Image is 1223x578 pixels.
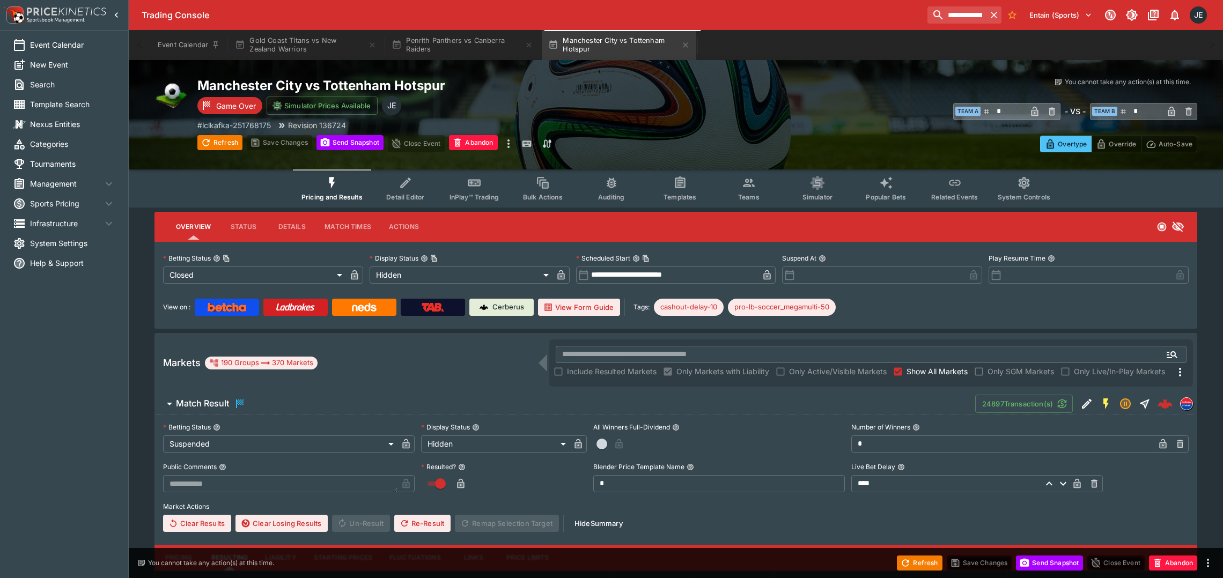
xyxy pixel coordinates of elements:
span: Bulk Actions [523,193,563,201]
button: Refresh [897,555,942,570]
button: Send Snapshot [1016,555,1083,570]
a: Cerberus [469,299,534,316]
img: TabNZ [422,303,444,312]
button: Price Limits [498,545,558,570]
span: InPlay™ Trading [450,193,499,201]
div: a968f5b0-969c-4c50-b69c-0f039da8a468 [1158,396,1173,411]
svg: Suspended [1119,397,1132,410]
svg: More [1174,366,1187,379]
button: more [1202,557,1214,569]
span: New Event [30,59,115,70]
p: Revision 136724 [288,120,346,131]
span: Popular Bets [866,193,906,201]
img: PriceKinetics [27,8,106,16]
span: Nexus Entities [30,118,115,130]
button: 24897Transaction(s) [975,395,1073,413]
span: Help & Support [30,257,115,269]
img: logo-cerberus--red.svg [1158,396,1173,411]
p: You cannot take any action(s) at this time. [148,558,274,568]
button: Simulator Prices Available [267,97,378,115]
h5: Markets [163,357,201,369]
img: PriceKinetics Logo [3,4,25,26]
p: Scheduled Start [576,254,630,263]
p: Override [1109,138,1136,150]
button: Number of Winners [912,424,920,431]
button: Starting Prices [305,545,381,570]
span: System Controls [998,193,1050,201]
span: Template Search [30,99,115,110]
img: Betcha [208,303,246,312]
button: Copy To Clipboard [223,255,230,262]
button: Event Calendar [151,30,226,60]
span: Teams [738,193,760,201]
span: Search [30,79,115,90]
button: Display Status [472,424,480,431]
button: Penrith Panthers vs Canberra Raiders [385,30,540,60]
span: Only SGM Markets [988,366,1054,377]
button: Override [1091,136,1141,152]
button: Resulted? [458,463,466,471]
span: Templates [664,193,696,201]
p: Betting Status [163,254,211,263]
span: Infrastructure [30,218,102,229]
button: more [502,135,515,152]
button: Links [450,545,498,570]
button: Betting Status [213,424,220,431]
span: Only Markets with Liability [676,366,769,377]
div: Event type filters [293,169,1059,208]
span: Tournaments [30,158,115,169]
button: Pricing [154,545,203,570]
button: Blender Price Template Name [687,463,694,471]
div: Start From [1040,136,1197,152]
button: Status [219,214,268,240]
span: Categories [30,138,115,150]
p: All Winners Full-Dividend [593,423,670,432]
button: View Form Guide [538,299,620,316]
span: Mark an event as closed and abandoned. [1149,557,1197,567]
div: Betting Target: cerberus [654,299,724,316]
span: Un-Result [332,515,389,532]
svg: Hidden [1172,220,1184,233]
span: Team A [955,107,981,116]
button: Manchester City vs Tottenham Hotspur [542,30,696,60]
span: Only Live/In-Play Markets [1074,366,1165,377]
button: Public Comments [219,463,226,471]
svg: Closed [1156,221,1167,232]
input: search [927,6,986,24]
button: Details [268,214,316,240]
span: Simulator [802,193,832,201]
button: Toggle light/dark mode [1122,5,1141,25]
p: Betting Status [163,423,211,432]
button: Notifications [1165,5,1184,25]
p: Auto-Save [1159,138,1192,150]
button: Overview [167,214,219,240]
p: Display Status [421,423,470,432]
span: Management [30,178,102,189]
span: Auditing [598,193,624,201]
button: Actions [380,214,428,240]
img: Ladbrokes [276,303,315,312]
button: Documentation [1144,5,1163,25]
p: Live Bet Delay [851,462,895,471]
span: Detail Editor [386,193,424,201]
p: Resulted? [421,462,456,471]
button: Select Tenant [1023,6,1099,24]
div: Betting Target: cerberus [728,299,836,316]
div: Hidden [370,266,552,284]
button: Scheduled StartCopy To Clipboard [632,255,640,262]
span: Sports Pricing [30,198,102,209]
div: James Edlin [382,96,401,115]
p: You cannot take any action(s) at this time. [1065,77,1191,87]
button: Clear Losing Results [235,515,328,532]
span: Include Resulted Markets [567,366,657,377]
button: Display StatusCopy To Clipboard [421,255,428,262]
button: All Winners Full-Dividend [672,424,680,431]
img: Neds [352,303,376,312]
label: Tags: [633,299,650,316]
button: Match Result [154,393,975,414]
button: Suspend At [819,255,826,262]
span: Show All Markets [907,366,968,377]
p: Overtype [1058,138,1087,150]
button: Straight [1135,394,1154,413]
span: Pricing and Results [301,193,363,201]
